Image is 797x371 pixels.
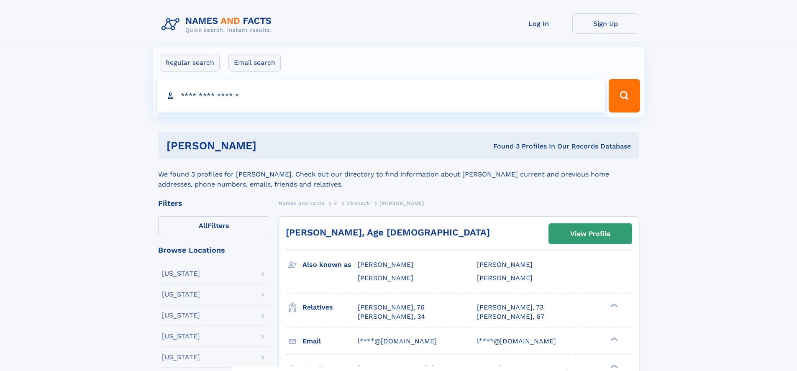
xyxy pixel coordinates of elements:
span: [PERSON_NAME] [477,261,533,269]
div: ❯ [608,302,618,308]
span: All [199,222,208,230]
a: [PERSON_NAME], Age [DEMOGRAPHIC_DATA] [286,227,490,238]
input: search input [157,79,605,113]
h1: [PERSON_NAME] [167,141,375,151]
h3: Also known as [302,258,358,272]
div: [US_STATE] [162,333,200,340]
a: [PERSON_NAME], 73 [477,303,543,312]
a: Zbonack [347,198,370,208]
div: Browse Locations [158,246,270,254]
span: Zbonack [347,200,370,206]
img: Logo Names and Facts [158,13,279,36]
span: [PERSON_NAME] [358,274,413,282]
h3: Email [302,334,358,348]
div: ❯ [608,363,618,369]
span: [PERSON_NAME] [358,261,413,269]
label: Email search [228,54,281,72]
div: [US_STATE] [162,291,200,298]
a: Log In [505,13,572,34]
button: Search Button [609,79,640,113]
div: We found 3 profiles for [PERSON_NAME]. Check out our directory to find information about [PERSON_... [158,159,639,189]
div: Found 3 Profiles In Our Records Database [375,142,631,151]
a: [PERSON_NAME], 76 [358,303,425,312]
label: Regular search [160,54,220,72]
div: [US_STATE] [162,354,200,361]
a: View Profile [549,224,632,244]
h3: Relatives [302,300,358,315]
div: [US_STATE] [162,270,200,277]
a: [PERSON_NAME], 34 [358,312,425,321]
a: Names and Facts [279,198,325,208]
div: View Profile [570,224,610,243]
div: Filters [158,200,270,207]
div: [US_STATE] [162,312,200,319]
span: Z [334,200,338,206]
a: Z [334,198,338,208]
span: [PERSON_NAME] [477,274,533,282]
a: [PERSON_NAME], 67 [477,312,544,321]
span: [PERSON_NAME] [379,200,424,206]
a: Sign Up [572,13,639,34]
label: Filters [158,216,270,236]
div: ❯ [608,336,618,342]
